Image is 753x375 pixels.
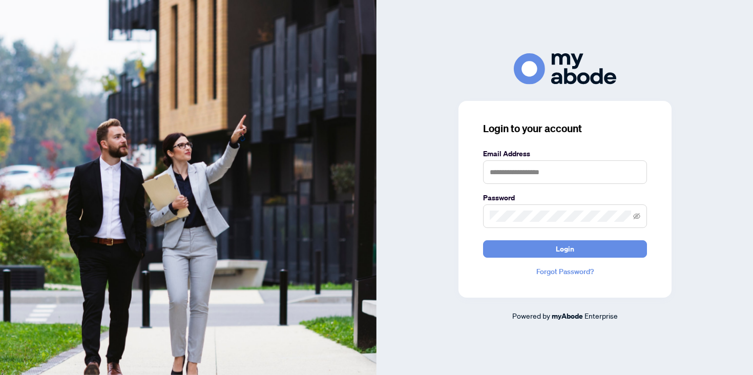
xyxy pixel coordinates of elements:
span: eye-invisible [633,213,640,220]
a: myAbode [552,310,583,322]
img: ma-logo [514,53,616,85]
h3: Login to your account [483,121,647,136]
span: Login [556,241,574,257]
label: Password [483,192,647,203]
span: Powered by [512,311,550,320]
a: Forgot Password? [483,266,647,277]
label: Email Address [483,148,647,159]
button: Login [483,240,647,258]
span: Enterprise [584,311,618,320]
